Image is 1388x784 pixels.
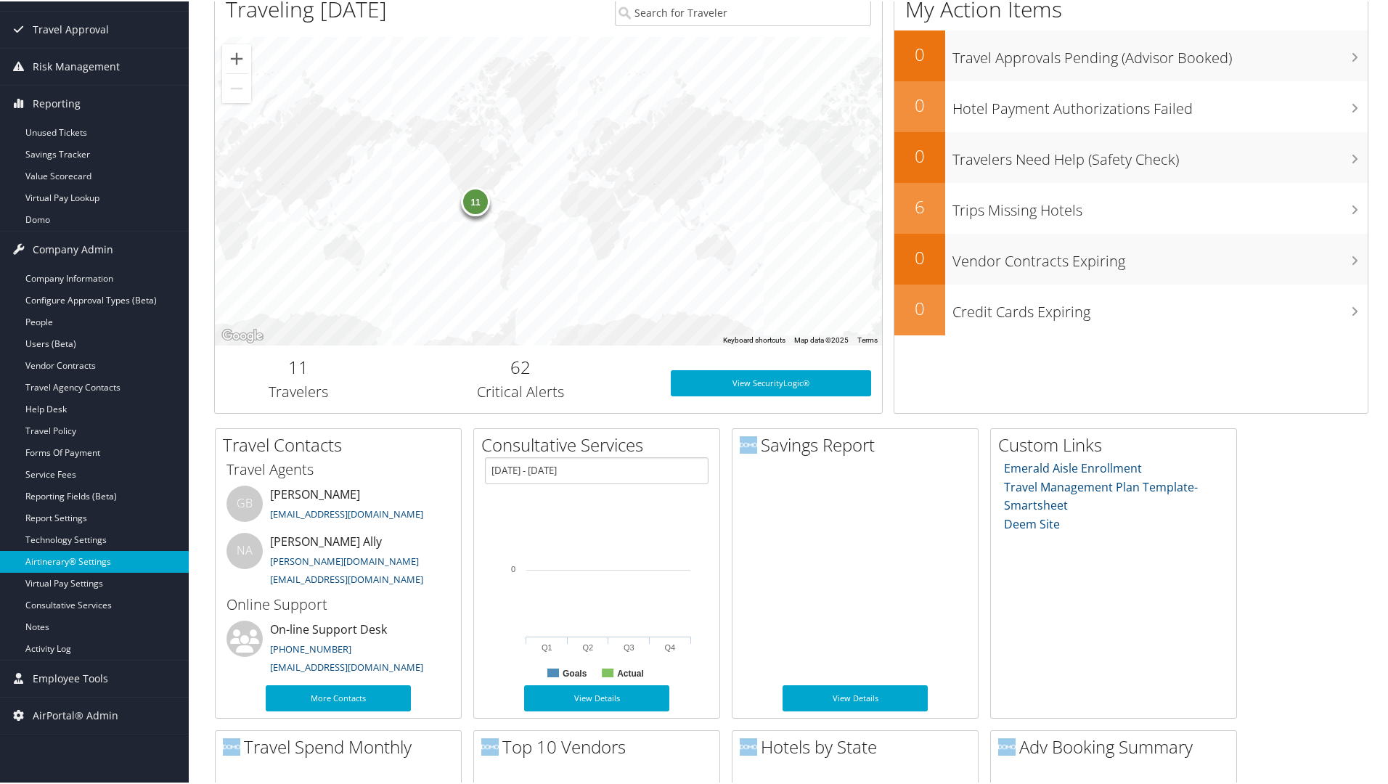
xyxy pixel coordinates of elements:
h2: Custom Links [998,431,1236,456]
h2: 11 [226,354,371,378]
a: Travel Management Plan Template- Smartsheet [1004,478,1198,513]
a: Open this area in Google Maps (opens a new window) [219,325,266,344]
text: Actual [617,667,644,677]
h3: Trips Missing Hotels [952,192,1368,219]
span: Travel Approval [33,10,109,46]
h2: Travel Contacts [223,431,461,456]
h2: Adv Booking Summary [998,733,1236,758]
h3: Hotel Payment Authorizations Failed [952,90,1368,118]
h2: Savings Report [740,431,978,456]
text: Q1 [542,642,552,650]
a: Terms (opens in new tab) [857,335,878,343]
h2: 0 [894,142,945,167]
h2: 0 [894,295,945,319]
img: domo-logo.png [998,737,1016,754]
div: NA [226,531,263,568]
span: AirPortal® Admin [33,696,118,732]
h3: Travelers Need Help (Safety Check) [952,141,1368,168]
h2: 0 [894,41,945,65]
a: 0Credit Cards Expiring [894,283,1368,334]
h2: Top 10 Vendors [481,733,719,758]
a: View SecurityLogic® [671,369,871,395]
text: Goals [563,667,587,677]
h2: Travel Spend Monthly [223,733,461,758]
a: More Contacts [266,684,411,710]
img: domo-logo.png [223,737,240,754]
a: [PERSON_NAME][DOMAIN_NAME][EMAIL_ADDRESS][DOMAIN_NAME] [270,553,423,585]
img: domo-logo.png [740,435,757,452]
h3: Vendor Contracts Expiring [952,242,1368,270]
span: Reporting [33,84,81,121]
h3: Credit Cards Expiring [952,293,1368,321]
h2: 0 [894,244,945,269]
button: Keyboard shortcuts [723,334,785,344]
a: 0Vendor Contracts Expiring [894,232,1368,283]
a: [EMAIL_ADDRESS][DOMAIN_NAME] [270,506,423,519]
li: [PERSON_NAME] Ally [219,531,457,591]
h2: 0 [894,91,945,116]
h3: Travel Approvals Pending (Advisor Booked) [952,39,1368,67]
a: 0Travel Approvals Pending (Advisor Booked) [894,29,1368,80]
a: Deem Site [1004,515,1060,531]
li: On-line Support Desk [219,619,457,679]
a: 6Trips Missing Hotels [894,181,1368,232]
span: Risk Management [33,47,120,83]
h2: 6 [894,193,945,218]
text: Q4 [664,642,675,650]
tspan: 0 [511,563,515,572]
h3: Online Support [226,593,450,613]
img: domo-logo.png [481,737,499,754]
h3: Critical Alerts [393,380,649,401]
img: domo-logo.png [740,737,757,754]
a: View Details [783,684,928,710]
button: Zoom in [222,43,251,72]
a: 0Travelers Need Help (Safety Check) [894,131,1368,181]
a: [EMAIL_ADDRESS][DOMAIN_NAME] [270,659,423,672]
text: Q2 [582,642,593,650]
button: Zoom out [222,73,251,102]
a: 0Hotel Payment Authorizations Failed [894,80,1368,131]
text: Q3 [624,642,634,650]
span: Employee Tools [33,659,108,695]
img: Google [219,325,266,344]
a: [PHONE_NUMBER] [270,641,351,654]
a: Emerald Aisle Enrollment [1004,459,1142,475]
div: GB [226,484,263,520]
a: View Details [524,684,669,710]
h2: 62 [393,354,649,378]
h2: Hotels by State [740,733,978,758]
h2: Consultative Services [481,431,719,456]
span: Map data ©2025 [794,335,849,343]
h3: Travel Agents [226,458,450,478]
h3: Travelers [226,380,371,401]
li: [PERSON_NAME] [219,484,457,531]
span: Company Admin [33,230,113,266]
div: 11 [461,185,490,214]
